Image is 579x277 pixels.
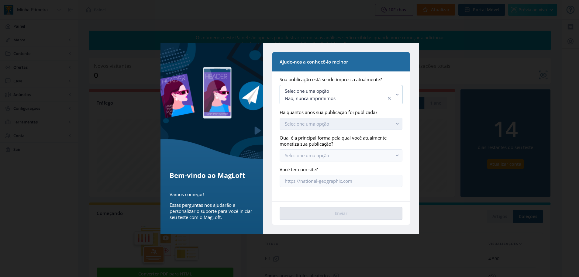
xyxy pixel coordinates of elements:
[285,88,329,94] font: Selecione uma opção
[280,175,402,187] input: https://national-geographic.com
[280,207,402,220] button: Enviar
[280,59,348,65] font: Ajude-nos a conhecê-lo melhor
[285,95,336,101] font: Não, nunca imprimimos
[280,76,382,82] font: Sua publicação está sendo impressa atualmente?
[280,118,402,130] button: Selecione uma opção
[386,95,392,101] nb-icon: claro
[335,211,347,216] font: Enviar
[280,149,402,161] button: Selecione uma opção
[280,109,377,115] font: Há quantos anos sua publicação foi publicada?
[280,166,318,172] font: Você tem um site?
[170,171,245,180] font: Bem-vindo ao MagLoft
[285,121,329,127] font: Selecione uma opção
[280,135,387,147] font: Qual é a principal forma pela qual você atualmente monetiza sua publicação?
[170,191,204,197] font: Vamos começar!
[285,152,329,158] font: Selecione uma opção
[280,85,402,104] button: Selecione uma opçãoNão, nunca imprimimosclaro
[170,202,252,220] font: Essas perguntas nos ajudarão a personalizar o suporte para você iniciar seu teste com o MagLoft.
